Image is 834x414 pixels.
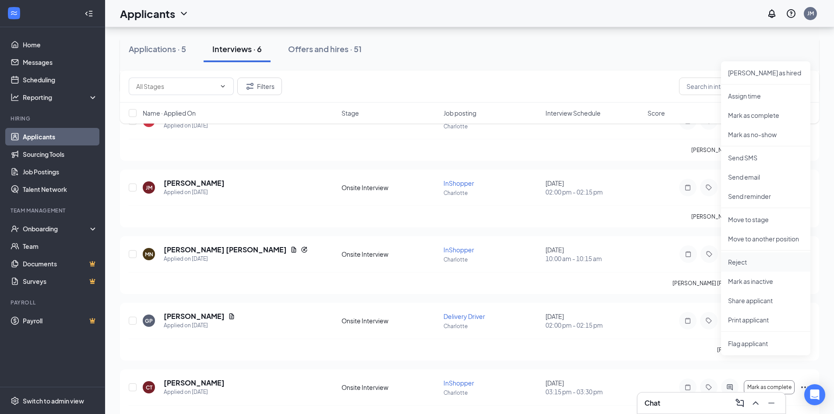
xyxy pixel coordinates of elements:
svg: ComposeMessage [735,398,745,408]
span: InShopper [443,379,474,387]
button: ChevronUp [749,396,763,410]
svg: WorkstreamLogo [10,9,18,18]
p: [PERSON_NAME] has applied more than . [691,213,810,220]
div: Payroll [11,299,96,306]
h5: [PERSON_NAME] [164,378,225,388]
a: Applicants [23,128,98,145]
span: Name · Applied On [143,109,196,117]
svg: ChevronDown [219,83,226,90]
div: Applied on [DATE] [164,321,235,330]
p: [PERSON_NAME] [PERSON_NAME] interviewed . [672,280,810,287]
span: InShopper [443,246,474,254]
div: Offers and hires · 51 [288,43,362,54]
svg: Tag [704,317,714,324]
p: Charlotte [443,189,540,197]
div: Onboarding [23,224,90,233]
button: ComposeMessage [733,396,747,410]
svg: Minimize [766,398,777,408]
div: Onsite Interview [341,183,438,192]
div: [DATE] [545,379,642,396]
span: 02:00 pm - 02:15 pm [545,321,642,329]
svg: ChevronUp [750,398,761,408]
span: 10:00 am - 10:15 am [545,254,642,263]
span: Interview Schedule [545,109,601,117]
a: Sourcing Tools [23,145,98,163]
span: Score [647,109,665,117]
div: Applied on [DATE] [164,388,225,396]
div: Onsite Interview [341,383,438,392]
a: Talent Network [23,180,98,198]
svg: Note [683,317,693,324]
svg: Collapse [84,9,93,18]
a: DocumentsCrown [23,255,98,272]
svg: ActiveChat [725,384,735,391]
a: PayrollCrown [23,312,98,329]
span: Mark as complete [747,384,792,390]
div: Reporting [23,93,98,102]
div: Switch to admin view [23,396,84,405]
button: Minimize [764,396,778,410]
span: Job posting [443,109,476,117]
div: Team Management [11,207,96,214]
span: 02:00 pm - 02:15 pm [545,188,642,196]
div: Interviews · 6 [212,43,262,54]
div: Applications · 5 [129,43,186,54]
div: Hiring [11,115,96,122]
svg: QuestionInfo [786,8,796,19]
input: Search in interviews [679,78,810,95]
div: Onsite Interview [341,250,438,258]
a: Home [23,36,98,53]
a: Scheduling [23,71,98,88]
svg: Document [228,313,235,320]
div: Open Intercom Messenger [804,384,825,405]
div: Onsite Interview [341,316,438,325]
svg: Document [290,246,297,253]
h5: [PERSON_NAME] [PERSON_NAME] [164,245,287,255]
p: [PERSON_NAME] interviewed . [717,346,810,354]
a: Messages [23,53,98,71]
svg: Filter [245,81,255,92]
svg: Reapply [301,246,308,253]
svg: Analysis [11,93,19,102]
svg: Tag [704,184,714,191]
span: Delivery Driver [443,312,485,320]
a: Job Postings [23,163,98,180]
svg: Note [683,251,693,258]
svg: ChevronDown [179,8,189,19]
h3: Chat [644,398,660,408]
svg: Note [683,384,693,391]
span: 03:15 pm - 03:30 pm [545,387,642,396]
p: Charlotte [443,322,540,330]
a: Team [23,237,98,255]
span: InShopper [443,179,474,187]
span: Stage [341,109,359,117]
button: Filter Filters [237,78,282,95]
div: [DATE] [545,179,642,196]
div: CT [146,384,152,391]
svg: Ellipses [800,382,810,393]
h1: Applicants [120,6,175,21]
p: Charlotte [443,389,540,396]
svg: Tag [704,384,714,391]
svg: Tag [704,251,714,258]
div: Applied on [DATE] [164,188,225,197]
div: JM [146,184,152,191]
div: [DATE] [545,245,642,263]
button: Mark as complete [744,380,795,394]
div: MN [145,251,153,258]
div: GP [145,317,153,325]
svg: Settings [11,396,19,405]
h5: [PERSON_NAME] [164,311,225,321]
div: Applied on [DATE] [164,255,308,263]
svg: Note [683,184,693,191]
p: [PERSON_NAME] has applied more than . [691,146,810,154]
h5: [PERSON_NAME] [164,178,225,188]
div: [DATE] [545,312,642,329]
a: SurveysCrown [23,272,98,290]
input: All Stages [136,81,216,91]
svg: Notifications [767,8,777,19]
svg: UserCheck [11,224,19,233]
div: JM [807,10,814,17]
p: Charlotte [443,256,540,263]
